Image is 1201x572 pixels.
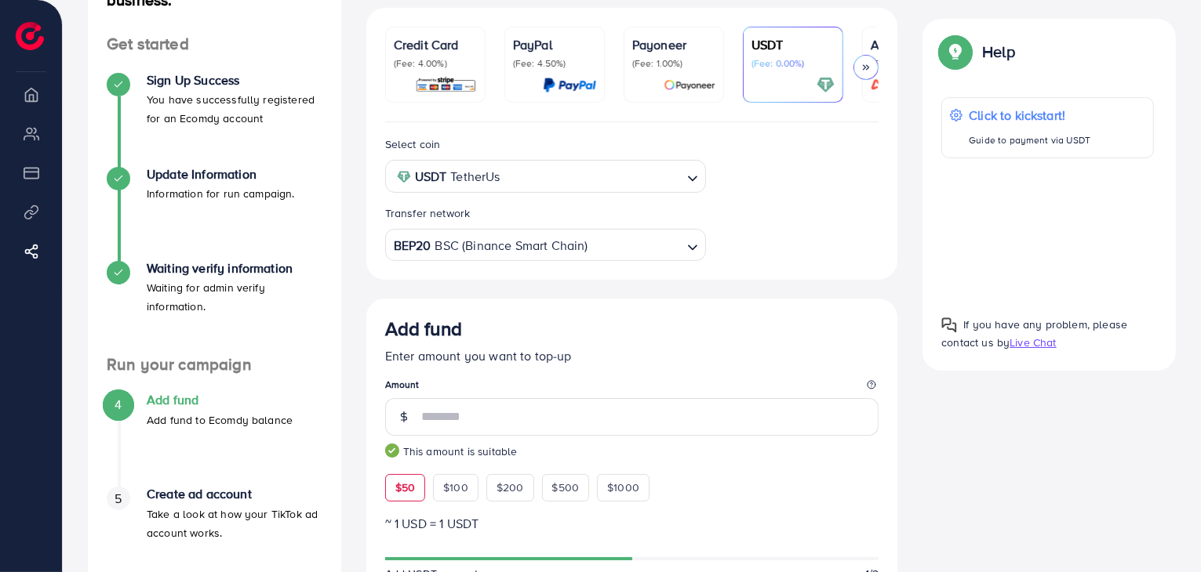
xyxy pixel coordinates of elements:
span: $100 [443,480,468,495]
img: logo [16,22,44,50]
span: 4 [115,396,122,414]
p: Enter amount you want to top-up [385,346,879,365]
span: BSC (Binance Smart Chain) [435,234,588,257]
input: Search for option [590,234,681,258]
p: (Fee: 4.50%) [513,57,596,70]
h4: Run your campaign [88,355,341,375]
p: (Fee: 1.00%) [632,57,715,70]
h3: Add fund [385,317,462,340]
span: TetherUs [450,165,500,188]
p: USDT [752,35,835,54]
h4: Sign Up Success [147,73,322,88]
img: card [543,76,596,94]
div: Search for option [385,229,706,261]
li: Add fund [88,393,341,487]
p: Airwallex [871,35,954,54]
p: Click to kickstart! [969,106,1090,125]
p: (Fee: 0.00%) [752,57,835,70]
h4: Update Information [147,167,295,182]
span: Live Chat [1010,335,1056,350]
p: PayPal [513,35,596,54]
label: Transfer network [385,205,471,221]
li: Waiting verify information [88,261,341,355]
h4: Add fund [147,393,293,407]
span: $1000 [607,480,639,495]
p: Add fund to Ecomdy balance [147,411,293,429]
li: Update Information [88,167,341,261]
div: Search for option [385,160,706,192]
img: Popup guide [941,38,970,66]
p: Guide to payment via USDT [969,131,1090,150]
li: Sign Up Success [88,73,341,167]
img: guide [385,443,399,458]
img: card [664,76,715,94]
h4: Waiting verify information [147,261,322,276]
strong: USDT [415,165,447,188]
img: Popup guide [941,317,957,333]
p: (Fee: 4.00%) [394,57,477,70]
p: Information for run campaign. [147,184,295,203]
span: 5 [115,490,122,508]
span: $50 [395,480,415,495]
small: This amount is suitable [385,443,879,459]
label: Select coin [385,136,441,152]
p: You have successfully registered for an Ecomdy account [147,90,322,128]
p: Credit Card [394,35,477,54]
p: Waiting for admin verify information. [147,278,322,316]
img: card [817,76,835,94]
span: If you have any problem, please contact us by [941,317,1127,350]
span: $500 [552,480,580,495]
p: Help [982,42,1015,61]
img: card [415,76,477,94]
input: Search for option [505,165,681,189]
p: Payoneer [632,35,715,54]
p: Take a look at how your TikTok ad account works. [147,505,322,542]
h4: Create ad account [147,487,322,501]
iframe: Chat [1134,501,1189,560]
legend: Amount [385,378,879,397]
span: $200 [497,480,524,495]
p: ~ 1 USD = 1 USDT [385,514,879,533]
img: card [866,76,954,94]
img: coin [397,170,411,184]
strong: BEP20 [394,234,431,257]
h4: Get started [88,34,341,54]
